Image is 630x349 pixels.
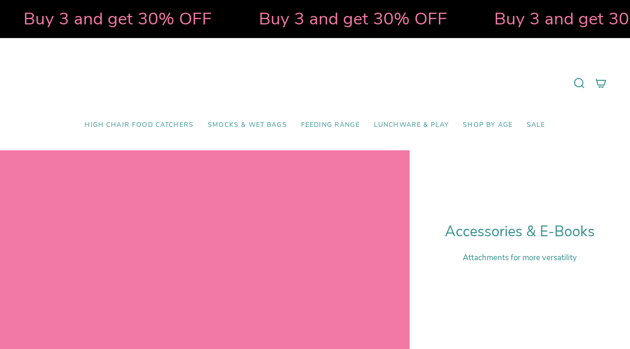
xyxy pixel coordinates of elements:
[445,223,595,240] h1: Accessories & E-Books
[85,121,194,129] span: High Chair Food Catchers
[3,7,192,31] strong: Buy 3 and get 30% OFF
[234,52,396,114] a: Mumma’s Little Helpers
[456,114,520,136] a: Shop by Age
[527,121,545,129] span: SALE
[201,114,294,136] a: Smocks & Wet Bags
[239,7,427,31] strong: Buy 3 and get 30% OFF
[445,252,595,263] p: Attachments for more versatility
[374,121,449,129] span: Lunchware & Play
[301,121,360,129] span: Feeding Range
[294,114,367,136] a: Feeding Range
[367,114,456,136] a: Lunchware & Play
[208,121,287,129] span: Smocks & Wet Bags
[78,114,201,136] a: High Chair Food Catchers
[520,114,552,136] a: SALE
[463,121,513,129] span: Shop by Age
